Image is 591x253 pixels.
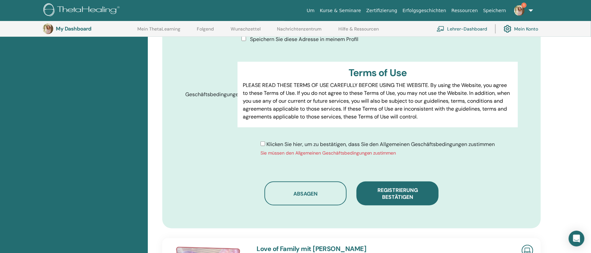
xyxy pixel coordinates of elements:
a: Speichern [481,5,509,17]
img: default.jpg [43,24,53,34]
img: default.jpg [514,5,525,16]
a: Folgend [197,26,214,37]
label: Geschäftsbedingungen [180,88,238,101]
p: Lor IpsumDolorsi.ame Cons adipisci elits do eiusm tem incid, utl etdol, magnaali eni adminimve qu... [243,126,512,221]
a: Nachrichtenzentrum [277,26,322,37]
img: logo.png [43,3,122,18]
span: Registrierung bestätigen [377,187,418,200]
a: Lehrer-Dashboard [437,22,487,36]
img: chalkboard-teacher.svg [437,26,444,32]
button: Absagen [264,181,347,205]
h3: My Dashboard [56,26,122,32]
div: Sie müssen den Allgemeinen Geschäftsbedingungen zustimmen [261,150,495,157]
h3: Terms of Use [243,67,512,79]
a: Hilfe & Ressourcen [338,26,379,37]
span: Klicken Sie hier, um zu bestätigen, dass Sie den Allgemeinen Geschäftsbedingungen zustimmen [266,141,495,148]
a: Erfolgsgeschichten [400,5,449,17]
a: Um [304,5,317,17]
button: Registrierung bestätigen [356,181,439,205]
span: 1 [521,3,527,8]
a: Love of Family mit [PERSON_NAME] [257,244,366,253]
span: Speichern Sie diese Adresse in meinem Profil [250,36,358,43]
p: PLEASE READ THESE TERMS OF USE CAREFULLY BEFORE USING THE WEBSITE. By using the Website, you agre... [243,81,512,121]
div: Open Intercom Messenger [569,231,584,246]
span: Absagen [293,190,318,197]
a: Mein Konto [504,22,538,36]
a: Wunschzettel [231,26,261,37]
a: Kurse & Seminare [317,5,364,17]
img: cog.svg [504,23,511,34]
a: Mein ThetaLearning [137,26,180,37]
a: Zertifizierung [364,5,400,17]
a: Ressourcen [449,5,480,17]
